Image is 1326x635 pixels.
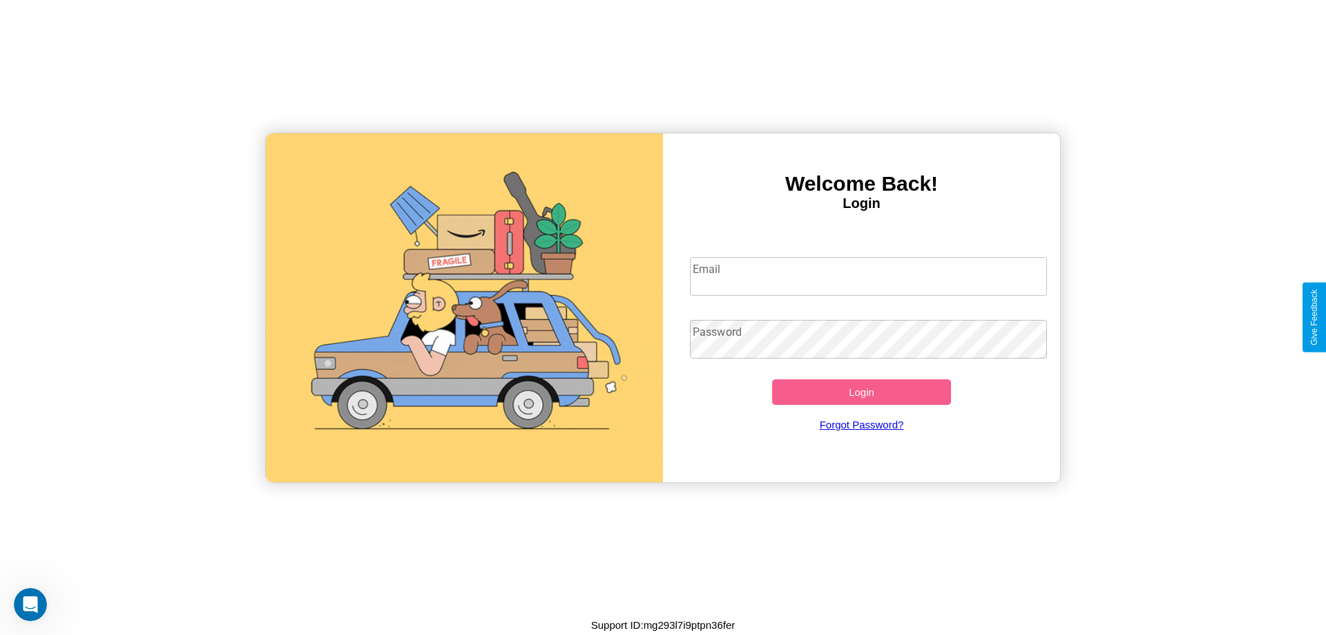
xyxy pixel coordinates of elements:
[772,379,951,405] button: Login
[266,133,663,482] img: gif
[591,616,735,634] p: Support ID: mg293l7i9ptpn36fer
[663,196,1060,211] h4: Login
[663,172,1060,196] h3: Welcome Back!
[683,405,1041,444] a: Forgot Password?
[1309,290,1319,345] div: Give Feedback
[14,588,47,621] iframe: Intercom live chat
